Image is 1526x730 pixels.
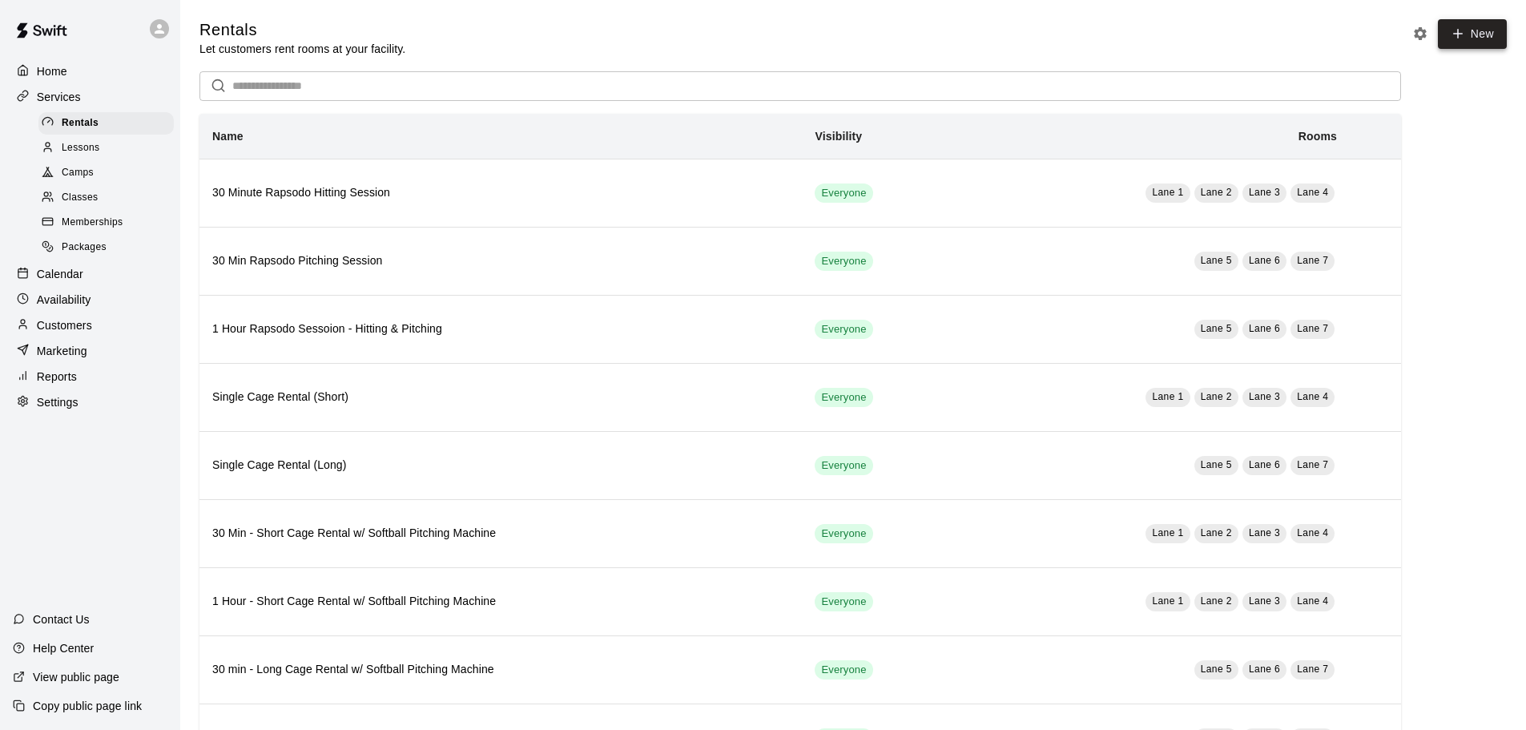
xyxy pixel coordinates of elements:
[1249,527,1280,538] span: Lane 3
[1299,130,1337,143] b: Rooms
[1152,391,1183,402] span: Lane 1
[1297,187,1328,198] span: Lane 4
[1297,391,1328,402] span: Lane 4
[212,457,789,474] h6: Single Cage Rental (Long)
[1249,663,1280,675] span: Lane 6
[38,187,174,209] div: Classes
[815,130,862,143] b: Visibility
[212,593,789,611] h6: 1 Hour - Short Cage Rental w/ Softball Pitching Machine
[37,369,77,385] p: Reports
[1249,459,1280,470] span: Lane 6
[1297,255,1328,266] span: Lane 7
[13,339,167,363] a: Marketing
[1201,527,1232,538] span: Lane 2
[1249,187,1280,198] span: Lane 3
[1201,391,1232,402] span: Lane 2
[37,63,67,79] p: Home
[212,252,789,270] h6: 30 Min Rapsodo Pitching Session
[815,592,872,611] div: This service is visible to all of your customers
[13,59,167,83] a: Home
[38,236,174,259] div: Packages
[38,186,180,211] a: Classes
[815,184,872,203] div: This service is visible to all of your customers
[212,389,789,406] h6: Single Cage Rental (Short)
[1152,595,1183,607] span: Lane 1
[1249,255,1280,266] span: Lane 6
[13,390,167,414] a: Settings
[212,184,789,202] h6: 30 Minute Rapsodo Hitting Session
[33,669,119,685] p: View public page
[815,663,872,678] span: Everyone
[62,115,99,131] span: Rentals
[815,186,872,201] span: Everyone
[38,236,180,260] a: Packages
[1297,527,1328,538] span: Lane 4
[199,19,405,41] h5: Rentals
[1408,22,1432,46] button: Rental settings
[38,111,180,135] a: Rentals
[37,89,81,105] p: Services
[815,526,872,542] span: Everyone
[1201,595,1232,607] span: Lane 2
[13,262,167,286] a: Calendar
[37,343,87,359] p: Marketing
[13,85,167,109] a: Services
[1297,323,1328,334] span: Lane 7
[38,161,180,186] a: Camps
[212,525,789,542] h6: 30 Min - Short Cage Rental w/ Softball Pitching Machine
[815,320,872,339] div: This service is visible to all of your customers
[37,317,92,333] p: Customers
[13,288,167,312] a: Availability
[38,112,174,135] div: Rentals
[199,41,405,57] p: Let customers rent rooms at your facility.
[62,240,107,256] span: Packages
[815,254,872,269] span: Everyone
[815,458,872,474] span: Everyone
[13,365,167,389] a: Reports
[62,165,94,181] span: Camps
[13,313,167,337] a: Customers
[815,388,872,407] div: This service is visible to all of your customers
[815,252,872,271] div: This service is visible to all of your customers
[1152,527,1183,538] span: Lane 1
[38,211,180,236] a: Memberships
[33,640,94,656] p: Help Center
[62,140,100,156] span: Lessons
[1249,323,1280,334] span: Lane 6
[38,212,174,234] div: Memberships
[815,322,872,337] span: Everyone
[37,394,79,410] p: Settings
[37,266,83,282] p: Calendar
[815,456,872,475] div: This service is visible to all of your customers
[1297,459,1328,470] span: Lane 7
[38,162,174,184] div: Camps
[1249,595,1280,607] span: Lane 3
[1201,187,1232,198] span: Lane 2
[815,524,872,543] div: This service is visible to all of your customers
[212,130,244,143] b: Name
[38,137,174,159] div: Lessons
[1152,187,1183,198] span: Lane 1
[1438,19,1507,49] a: New
[1249,391,1280,402] span: Lane 3
[1201,663,1232,675] span: Lane 5
[815,660,872,680] div: This service is visible to all of your customers
[1201,459,1232,470] span: Lane 5
[33,698,142,714] p: Copy public page link
[1297,663,1328,675] span: Lane 7
[1201,255,1232,266] span: Lane 5
[62,215,123,231] span: Memberships
[33,611,90,627] p: Contact Us
[815,595,872,610] span: Everyone
[212,321,789,338] h6: 1 Hour Rapsodo Sessoion - Hitting & Pitching
[37,292,91,308] p: Availability
[1201,323,1232,334] span: Lane 5
[1297,595,1328,607] span: Lane 4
